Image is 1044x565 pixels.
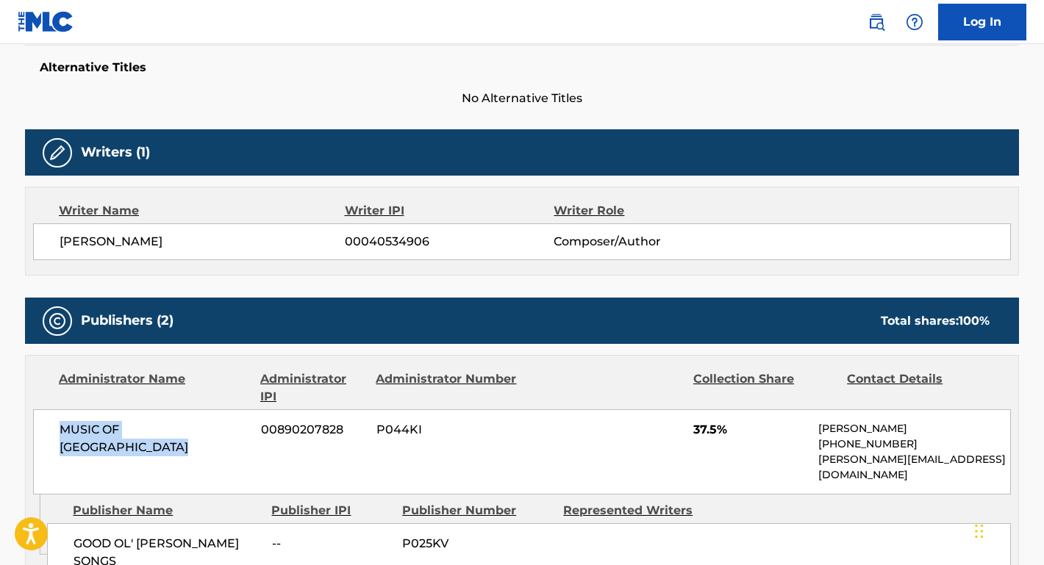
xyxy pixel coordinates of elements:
span: -- [272,535,391,553]
span: 100 % [959,314,990,328]
span: MUSIC OF [GEOGRAPHIC_DATA] [60,421,250,456]
div: Writer IPI [345,202,554,220]
span: No Alternative Titles [25,90,1019,107]
div: Writer Name [59,202,345,220]
span: 00040534906 [345,233,554,251]
span: Composer/Author [554,233,744,251]
p: [PERSON_NAME][EMAIL_ADDRESS][DOMAIN_NAME] [818,452,1010,483]
a: Public Search [862,7,891,37]
p: [PERSON_NAME] [818,421,1010,436]
div: Administrator Number [376,370,518,406]
div: Widget de chat [970,494,1044,565]
div: Administrator Name [59,370,249,406]
iframe: Chat Widget [970,494,1044,565]
div: Administrator IPI [260,370,365,406]
img: MLC Logo [18,11,74,32]
div: Publisher Number [402,502,552,519]
img: Writers [49,144,66,162]
span: [PERSON_NAME] [60,233,345,251]
div: Glisser [975,509,984,553]
p: [PHONE_NUMBER] [818,436,1010,452]
h5: Writers (1) [81,144,150,161]
div: Collection Share [693,370,836,406]
h5: Publishers (2) [81,312,174,329]
div: Contact Details [847,370,990,406]
img: search [868,13,885,31]
div: Writer Role [554,202,744,220]
div: Help [900,7,929,37]
a: Log In [938,4,1026,40]
div: Represented Writers [563,502,713,519]
h5: Alternative Titles [40,60,1004,75]
img: Publishers [49,312,66,330]
div: Publisher IPI [271,502,391,519]
span: 00890207828 [261,421,365,439]
span: P044KI [376,421,519,439]
img: help [906,13,923,31]
div: Publisher Name [73,502,260,519]
span: 37.5% [693,421,807,439]
span: P025KV [402,535,552,553]
div: Total shares: [881,312,990,330]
